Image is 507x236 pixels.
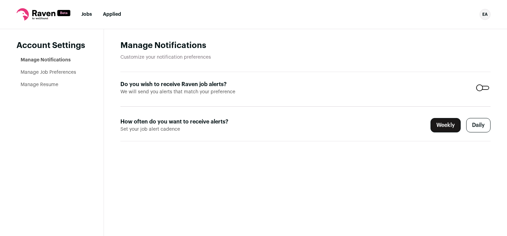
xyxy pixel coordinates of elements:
[16,40,87,51] header: Account Settings
[103,12,121,17] a: Applied
[480,9,491,20] button: Open dropdown
[480,9,491,20] div: EA
[120,118,239,126] label: How often do you want to receive alerts?
[21,70,76,75] a: Manage Job Preferences
[431,118,461,132] label: Weekly
[21,82,58,87] a: Manage Resume
[120,54,491,61] p: Customize your notification preferences
[120,80,239,88] label: Do you wish to receive Raven job alerts?
[120,88,239,95] span: We will send you alerts that match your preference
[81,12,92,17] a: Jobs
[120,40,491,51] h1: Manage Notifications
[120,126,239,133] span: Set your job alert cadence
[466,118,491,132] label: Daily
[21,58,71,62] a: Manage Notifications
